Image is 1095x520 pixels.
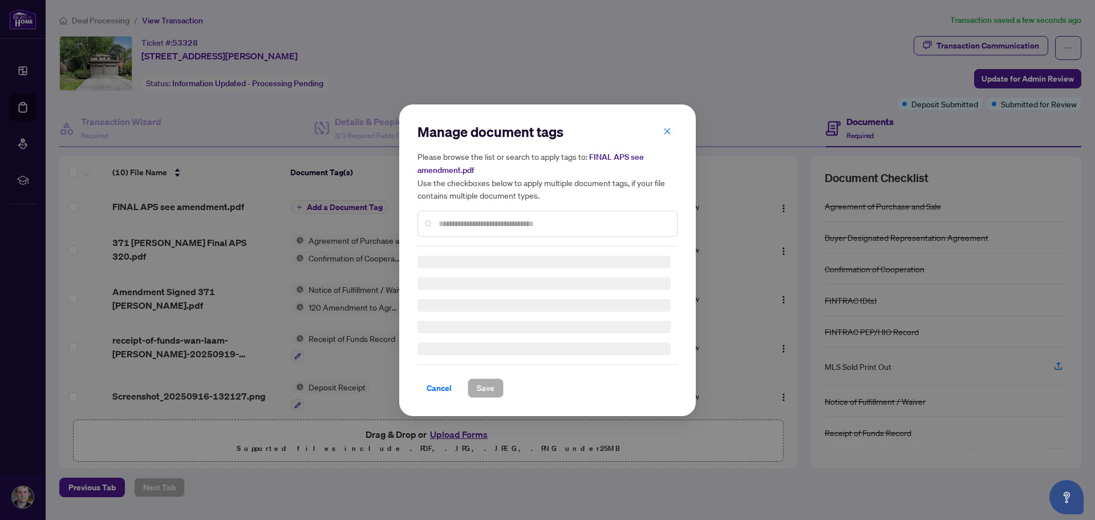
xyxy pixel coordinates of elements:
[417,150,678,201] h5: Please browse the list or search to apply tags to: Use the checkboxes below to apply multiple doc...
[1049,480,1084,514] button: Open asap
[417,378,461,398] button: Cancel
[417,152,644,175] span: FINAL APS see amendment.pdf
[468,378,504,398] button: Save
[417,123,678,141] h2: Manage document tags
[427,379,452,397] span: Cancel
[663,127,671,135] span: close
